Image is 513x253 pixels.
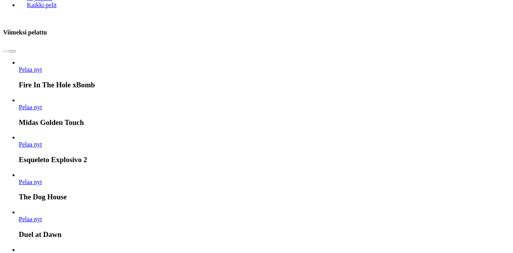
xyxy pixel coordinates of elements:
span: Pelaa nyt [19,141,42,148]
span: Pelaa nyt [19,179,42,185]
button: next slide [9,50,16,52]
h3: Viimeksi pelattu [3,29,47,36]
span: Kaikki pelit [24,2,60,8]
button: prev slide [3,50,9,52]
a: Fire In The Hole xBomb [19,66,42,73]
a: Esqueleto Explosivo 2 [19,141,42,148]
a: The Dog House [19,179,42,185]
span: Pelaa nyt [19,66,42,73]
a: Duel at Dawn [19,216,42,222]
span: Pelaa nyt [19,216,42,222]
span: Pelaa nyt [19,104,42,110]
a: Midas Golden Touch [19,104,42,110]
